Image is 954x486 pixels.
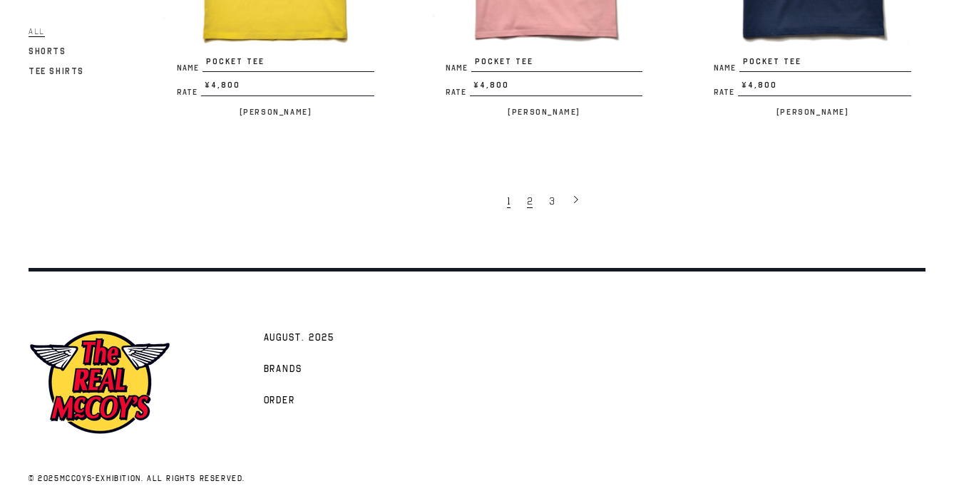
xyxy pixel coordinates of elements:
p: © 2025 . All rights reserved. [29,472,456,485]
span: Brands [264,363,303,377]
span: Order [264,394,296,408]
a: 2 [520,186,542,214]
span: POCKET TEE [471,56,643,73]
p: [PERSON_NAME] [699,103,925,120]
img: mccoys-exhibition [29,329,171,436]
p: [PERSON_NAME] [163,103,389,120]
span: Rate [714,88,738,96]
span: Name [446,64,471,72]
span: POCKET TEE [739,56,911,73]
span: Rate [446,88,470,96]
span: Name [714,64,739,72]
a: mccoys-exhibition [60,473,141,483]
span: All [29,26,45,37]
span: 1 [507,195,511,208]
a: Order [257,384,303,415]
a: All [29,23,45,40]
span: 2 [527,195,533,208]
span: 3 [549,195,555,208]
span: AUGUST. 2025 [264,331,334,346]
a: 3 [542,186,564,214]
a: Brands [257,353,310,384]
a: Tee Shirts [29,63,84,80]
a: AUGUST. 2025 [257,321,342,353]
span: ¥4,800 [738,79,911,96]
span: POCKET TEE [202,56,374,73]
span: Name [177,64,202,72]
span: Tee Shirts [29,66,84,76]
a: Shorts [29,43,66,60]
p: [PERSON_NAME] [431,103,657,120]
span: ¥4,800 [470,79,643,96]
span: ¥4,800 [201,79,374,96]
span: Rate [177,88,201,96]
span: Shorts [29,46,66,56]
